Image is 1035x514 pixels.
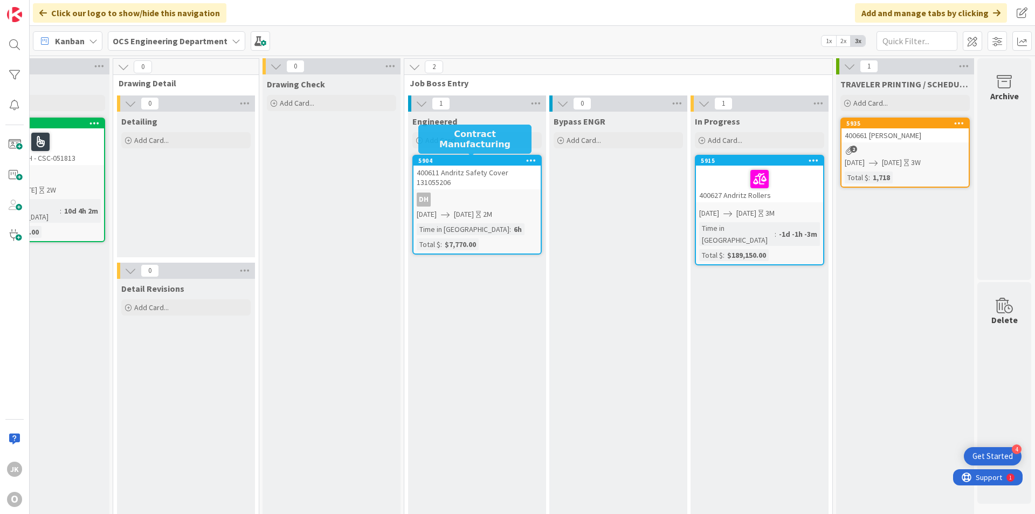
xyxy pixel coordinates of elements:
span: 0 [134,60,152,73]
span: 1 [714,97,733,110]
div: DH [417,193,431,207]
div: 3M [765,208,775,219]
span: Add Card... [280,98,314,108]
span: 0 [286,60,305,73]
div: Total $ [417,238,440,250]
div: $7,770.00 [442,238,479,250]
span: 2x [836,36,851,46]
img: Visit kanbanzone.com [7,7,22,22]
span: : [868,172,870,183]
b: OCS Engineering Department [113,36,227,46]
span: 0 [573,97,591,110]
div: DH [413,193,541,207]
span: : [509,223,511,235]
div: 5935 [846,120,969,127]
span: Add Card... [853,98,888,108]
div: 10d 4h 2m [61,205,101,217]
a: 5935400661 [PERSON_NAME][DATE][DATE]3WTotal $:1,718 [840,118,970,188]
div: 2W [46,184,56,196]
div: 1,718 [870,172,893,183]
span: Engineered [412,116,457,127]
span: 0 [141,97,159,110]
span: Drawing Check [267,79,325,90]
div: Total $ [699,249,723,261]
div: Open Get Started checklist, remaining modules: 4 [964,447,1022,465]
span: Bypass ENGR [554,116,605,127]
div: 3W [911,157,921,168]
span: Add Card... [134,135,169,145]
div: 4 [1012,444,1022,454]
span: Detailing [121,116,157,127]
a: 5915400627 Andritz Rollers[DATE][DATE]3MTime in [GEOGRAPHIC_DATA]:-1d -1h -3mTotal $:$189,150.00 [695,155,824,265]
span: : [775,228,776,240]
span: Add Card... [567,135,601,145]
div: JK [7,462,22,477]
div: Delete [991,313,1018,326]
div: 5915 [701,157,823,165]
span: 0 [141,264,159,277]
span: [DATE] [845,157,865,168]
div: 6h [511,223,525,235]
span: Job Boss Entry [410,78,819,88]
span: In Progress [695,116,740,127]
span: TRAVELER PRINTING / SCHEDULING [840,79,970,90]
div: Click our logo to show/hide this navigation [33,3,226,23]
div: $189,150.00 [724,249,769,261]
div: 400611 Andritz Safety Cover 131055206 [413,166,541,189]
span: : [60,205,61,217]
span: Detail Revisions [121,283,184,294]
span: 3x [851,36,865,46]
div: 400661 [PERSON_NAME] [841,128,969,142]
span: : [723,249,724,261]
div: 5904 [418,157,541,165]
div: -1d -1h -3m [776,228,820,240]
div: Get Started [972,451,1013,462]
div: 5904400611 Andritz Safety Cover 131055206 [413,156,541,189]
div: 5935 [841,119,969,128]
span: Support [23,2,49,15]
span: [DATE] [699,208,719,219]
div: Time in [GEOGRAPHIC_DATA] [417,223,509,235]
a: 5904400611 Andritz Safety Cover 131055206DH[DATE][DATE]2MTime in [GEOGRAPHIC_DATA]:6hTotal $:$7,7... [412,155,542,255]
span: [DATE] [454,209,474,220]
span: 2 [850,146,857,153]
span: Add Card... [708,135,742,145]
div: O [7,492,22,507]
div: 5915 [696,156,823,166]
span: 1x [822,36,836,46]
div: Add and manage tabs by clicking [855,3,1007,23]
span: 1 [860,60,878,73]
span: [DATE] [736,208,756,219]
input: Quick Filter... [877,31,957,51]
span: 1 [432,97,450,110]
span: : [440,238,442,250]
div: 400627 Andritz Rollers [696,166,823,202]
h5: Contract Manufacturing [423,129,527,149]
span: Kanban [55,35,85,47]
div: 5915400627 Andritz Rollers [696,156,823,202]
div: 2M [483,209,492,220]
div: 5935400661 [PERSON_NAME] [841,119,969,142]
div: 1 [56,4,59,13]
span: 2 [425,60,443,73]
span: [DATE] [882,157,902,168]
span: Add Card... [134,303,169,312]
div: 5904 [413,156,541,166]
div: Total $ [845,172,868,183]
span: [DATE] [417,209,437,220]
div: Time in [GEOGRAPHIC_DATA] [699,222,775,246]
span: Drawing Detail [119,78,245,88]
div: Archive [990,90,1019,102]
